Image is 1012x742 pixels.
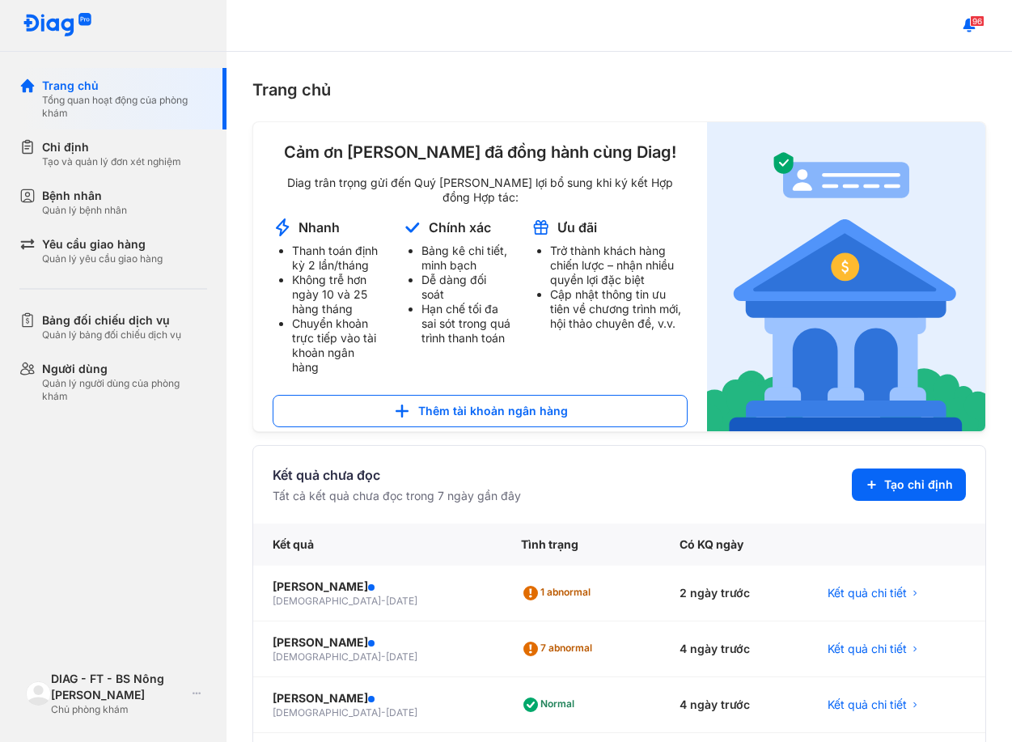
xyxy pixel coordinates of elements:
[273,142,688,163] div: Cảm ơn [PERSON_NAME] đã đồng hành cùng Diag!
[42,236,163,252] div: Yêu cầu giao hàng
[253,524,502,566] div: Kết quả
[970,15,984,27] span: 96
[42,312,181,329] div: Bảng đối chiếu dịch vụ
[884,477,953,493] span: Tạo chỉ định
[273,218,292,237] img: account-announcement
[42,252,163,265] div: Quản lý yêu cầu giao hàng
[660,677,808,733] div: 4 ngày trước
[429,218,491,236] div: Chính xác
[557,218,597,236] div: Ưu đãi
[299,218,340,236] div: Nhanh
[273,595,381,607] span: [DEMOGRAPHIC_DATA]
[660,524,808,566] div: Có KQ ngày
[42,361,207,377] div: Người dùng
[42,155,181,168] div: Tạo và quản lý đơn xét nghiệm
[42,329,181,341] div: Quản lý bảng đối chiếu dịch vụ
[42,188,127,204] div: Bệnh nhân
[550,244,688,287] li: Trở thành khách hàng chiến lược – nhận nhiều quyền lợi đặc biệt
[292,316,383,375] li: Chuyển khoản trực tiếp vào tài khoản ngân hàng
[273,579,482,595] div: [PERSON_NAME]
[252,78,986,102] div: Trang chủ
[386,595,417,607] span: [DATE]
[421,244,511,273] li: Bảng kê chi tiết, minh bạch
[292,244,383,273] li: Thanh toán định kỳ 2 lần/tháng
[531,218,551,237] img: account-announcement
[23,13,92,38] img: logo
[273,395,688,427] button: Thêm tài khoản ngân hàng
[828,585,907,601] span: Kết quả chi tiết
[42,377,207,403] div: Quản lý người dùng của phòng khám
[386,706,417,719] span: [DATE]
[502,524,660,566] div: Tình trạng
[421,302,511,346] li: Hạn chế tối đa sai sót trong quá trình thanh toán
[381,706,386,719] span: -
[660,621,808,677] div: 4 ngày trước
[852,469,966,501] button: Tạo chỉ định
[51,703,186,716] div: Chủ phòng khám
[42,94,207,120] div: Tổng quan hoạt động của phòng khám
[42,139,181,155] div: Chỉ định
[273,706,381,719] span: [DEMOGRAPHIC_DATA]
[521,636,599,662] div: 7 abnormal
[707,122,985,431] img: account-announcement
[273,465,521,485] div: Kết quả chưa đọc
[273,690,482,706] div: [PERSON_NAME]
[273,488,521,504] div: Tất cả kết quả chưa đọc trong 7 ngày gần đây
[660,566,808,621] div: 2 ngày trước
[292,273,383,316] li: Không trễ hơn ngày 10 và 25 hàng tháng
[521,580,597,606] div: 1 abnormal
[828,697,907,713] span: Kết quả chi tiết
[386,651,417,663] span: [DATE]
[42,204,127,217] div: Quản lý bệnh nhân
[828,641,907,657] span: Kết quả chi tiết
[550,287,688,331] li: Cập nhật thông tin ưu tiên về chương trình mới, hội thảo chuyên đề, v.v.
[381,595,386,607] span: -
[402,218,422,237] img: account-announcement
[381,651,386,663] span: -
[421,273,511,302] li: Dễ dàng đối soát
[273,651,381,663] span: [DEMOGRAPHIC_DATA]
[273,634,482,651] div: [PERSON_NAME]
[26,681,51,706] img: logo
[273,176,688,205] div: Diag trân trọng gửi đến Quý [PERSON_NAME] lợi bổ sung khi ký kết Hợp đồng Hợp tác:
[521,692,581,718] div: Normal
[51,671,186,703] div: DIAG - FT - BS Nông [PERSON_NAME]
[42,78,207,94] div: Trang chủ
